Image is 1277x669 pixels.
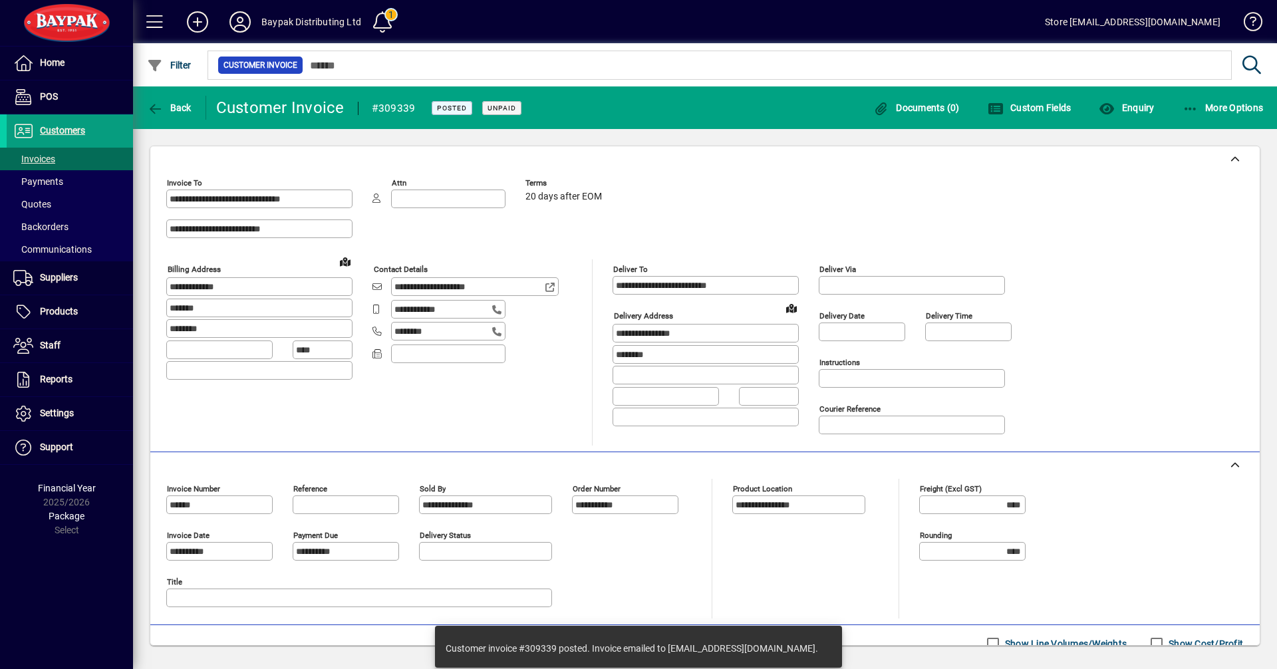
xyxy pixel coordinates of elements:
[819,311,865,321] mat-label: Delivery date
[40,340,61,350] span: Staff
[819,404,881,414] mat-label: Courier Reference
[147,102,192,113] span: Back
[167,178,202,188] mat-label: Invoice To
[133,96,206,120] app-page-header-button: Back
[7,431,133,464] a: Support
[7,329,133,362] a: Staff
[335,251,356,272] a: View on map
[144,96,195,120] button: Back
[1183,102,1264,113] span: More Options
[7,148,133,170] a: Invoices
[920,484,982,493] mat-label: Freight (excl GST)
[988,102,1071,113] span: Custom Fields
[40,91,58,102] span: POS
[819,265,856,274] mat-label: Deliver via
[819,358,860,367] mat-label: Instructions
[372,98,416,119] div: #309339
[167,484,220,493] mat-label: Invoice number
[167,577,182,587] mat-label: Title
[176,10,219,34] button: Add
[573,484,621,493] mat-label: Order number
[40,306,78,317] span: Products
[40,408,74,418] span: Settings
[1002,637,1127,650] label: Show Line Volumes/Weights
[1234,3,1260,46] a: Knowledge Base
[984,96,1075,120] button: Custom Fields
[293,484,327,493] mat-label: Reference
[1099,102,1154,113] span: Enquiry
[733,484,792,493] mat-label: Product location
[525,179,605,188] span: Terms
[437,104,467,112] span: Posted
[13,154,55,164] span: Invoices
[147,60,192,70] span: Filter
[525,192,602,202] span: 20 days after EOM
[392,178,406,188] mat-label: Attn
[40,272,78,283] span: Suppliers
[7,47,133,80] a: Home
[873,102,960,113] span: Documents (0)
[7,170,133,193] a: Payments
[261,11,361,33] div: Baypak Distributing Ltd
[40,374,72,384] span: Reports
[1166,637,1243,650] label: Show Cost/Profit
[613,265,648,274] mat-label: Deliver To
[40,125,85,136] span: Customers
[488,104,516,112] span: Unpaid
[219,10,261,34] button: Profile
[870,96,963,120] button: Documents (0)
[7,397,133,430] a: Settings
[7,295,133,329] a: Products
[293,531,338,540] mat-label: Payment due
[7,193,133,215] a: Quotes
[13,221,69,232] span: Backorders
[7,215,133,238] a: Backorders
[38,483,96,493] span: Financial Year
[7,261,133,295] a: Suppliers
[167,531,210,540] mat-label: Invoice date
[49,511,84,521] span: Package
[420,484,446,493] mat-label: Sold by
[1095,96,1157,120] button: Enquiry
[144,53,195,77] button: Filter
[1045,11,1220,33] div: Store [EMAIL_ADDRESS][DOMAIN_NAME]
[40,442,73,452] span: Support
[13,199,51,209] span: Quotes
[446,642,818,655] div: Customer invoice #309339 posted. Invoice emailed to [EMAIL_ADDRESS][DOMAIN_NAME].
[13,176,63,187] span: Payments
[420,531,471,540] mat-label: Delivery status
[216,97,345,118] div: Customer Invoice
[7,363,133,396] a: Reports
[40,57,65,68] span: Home
[926,311,972,321] mat-label: Delivery time
[7,80,133,114] a: POS
[223,59,297,72] span: Customer Invoice
[781,297,802,319] a: View on map
[13,244,92,255] span: Communications
[7,238,133,261] a: Communications
[920,531,952,540] mat-label: Rounding
[1179,96,1267,120] button: More Options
